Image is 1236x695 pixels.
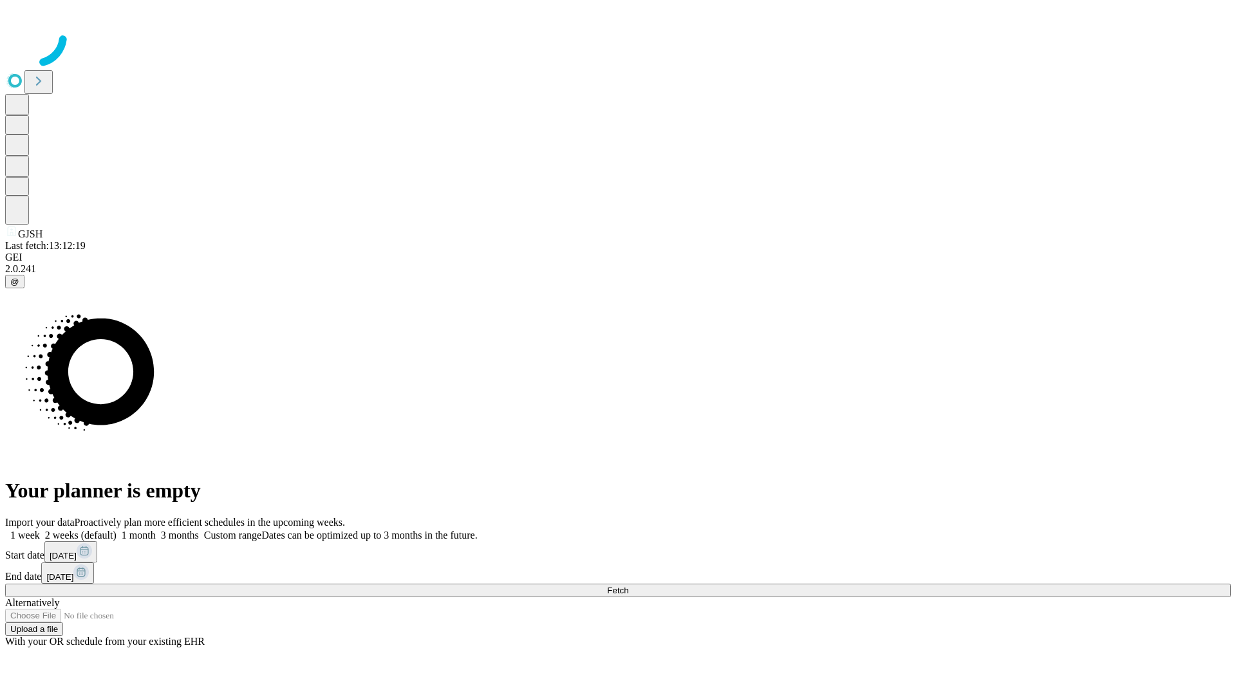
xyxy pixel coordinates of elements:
[5,597,59,608] span: Alternatively
[261,530,477,541] span: Dates can be optimized up to 3 months in the future.
[122,530,156,541] span: 1 month
[5,622,63,636] button: Upload a file
[5,275,24,288] button: @
[204,530,261,541] span: Custom range
[5,562,1231,584] div: End date
[5,252,1231,263] div: GEI
[5,240,86,251] span: Last fetch: 13:12:19
[5,636,205,647] span: With your OR schedule from your existing EHR
[18,228,42,239] span: GJSH
[10,530,40,541] span: 1 week
[10,277,19,286] span: @
[45,530,117,541] span: 2 weeks (default)
[5,584,1231,597] button: Fetch
[41,562,94,584] button: [DATE]
[5,479,1231,503] h1: Your planner is empty
[50,551,77,561] span: [DATE]
[5,541,1231,562] div: Start date
[75,517,345,528] span: Proactively plan more efficient schedules in the upcoming weeks.
[5,517,75,528] span: Import your data
[161,530,199,541] span: 3 months
[5,263,1231,275] div: 2.0.241
[46,572,73,582] span: [DATE]
[607,586,628,595] span: Fetch
[44,541,97,562] button: [DATE]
